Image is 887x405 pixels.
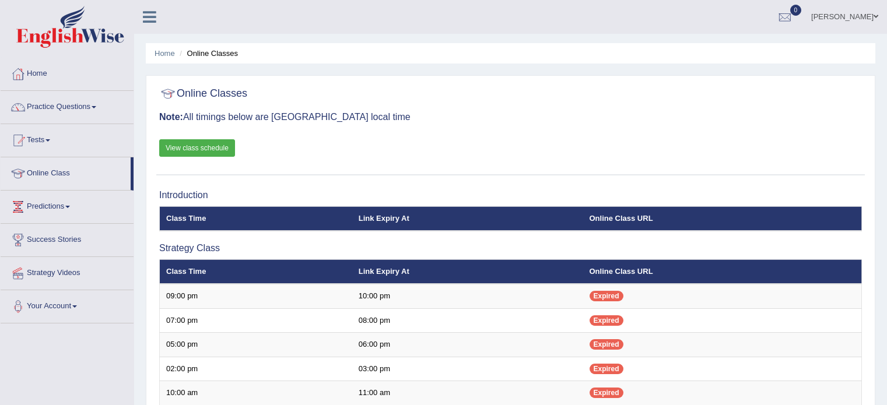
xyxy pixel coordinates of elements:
[590,339,623,350] span: Expired
[160,357,352,381] td: 02:00 pm
[159,139,235,157] a: View class schedule
[1,91,134,120] a: Practice Questions
[590,388,623,398] span: Expired
[1,58,134,87] a: Home
[1,290,134,319] a: Your Account
[790,5,802,16] span: 0
[583,206,862,231] th: Online Class URL
[160,259,352,284] th: Class Time
[159,85,247,103] h2: Online Classes
[352,259,583,284] th: Link Expiry At
[590,364,623,374] span: Expired
[1,257,134,286] a: Strategy Videos
[1,191,134,220] a: Predictions
[352,284,583,308] td: 10:00 pm
[352,308,583,333] td: 08:00 pm
[159,243,862,253] h3: Strategy Class
[159,112,183,122] b: Note:
[352,206,583,231] th: Link Expiry At
[160,284,352,308] td: 09:00 pm
[590,291,623,301] span: Expired
[352,333,583,357] td: 06:00 pm
[155,49,175,58] a: Home
[590,315,623,326] span: Expired
[1,224,134,253] a: Success Stories
[159,190,862,200] h3: Introduction
[352,357,583,381] td: 03:00 pm
[160,206,352,231] th: Class Time
[583,259,862,284] th: Online Class URL
[177,48,238,59] li: Online Classes
[1,157,131,186] a: Online Class
[159,112,862,122] h3: All timings below are [GEOGRAPHIC_DATA] local time
[160,333,352,357] td: 05:00 pm
[1,124,134,153] a: Tests
[160,308,352,333] td: 07:00 pm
